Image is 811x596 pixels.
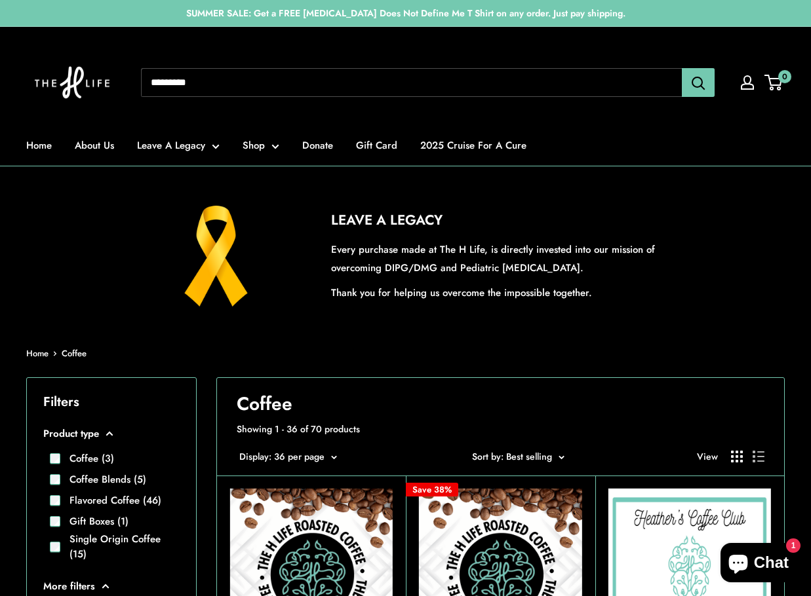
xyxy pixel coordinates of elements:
p: Every purchase made at The H Life, is directly invested into our mission of overcoming DIPG/DMG a... [331,240,671,277]
span: View [697,448,718,465]
button: Display: 36 per page [239,448,337,465]
label: Coffee Blends (5) [60,472,146,487]
button: More filters [43,577,180,595]
label: Flavored Coffee (46) [60,493,161,508]
label: Single Origin Coffee (15) [60,532,180,561]
label: Coffee (3) [60,451,114,466]
a: 0 [766,75,782,90]
h1: Coffee [237,391,764,417]
a: Coffee [62,347,87,360]
span: 0 [778,70,791,83]
img: The H Life [26,40,118,125]
p: Filters [43,390,180,414]
button: Search [682,68,715,97]
inbox-online-store-chat: Shopify online store chat [717,543,801,586]
nav: Breadcrumb [26,346,87,362]
a: Gift Card [356,136,397,155]
a: Shop [243,136,279,155]
a: Donate [302,136,333,155]
a: My account [741,75,754,90]
a: Home [26,347,49,360]
button: Product type [43,424,180,443]
a: Leave A Legacy [137,136,220,155]
button: Sort by: Best selling [472,448,564,465]
input: Search... [141,68,682,97]
h2: LEAVE A LEGACY [331,210,671,231]
a: Home [26,136,52,155]
span: Save 38% [406,483,458,496]
button: Display products as grid [731,451,743,462]
p: Thank you for helping us overcome the impossible together. [331,284,671,302]
p: Showing 1 - 36 of 70 products [237,420,764,438]
label: Gift Boxes (1) [60,514,129,529]
span: Display: 36 per page [239,450,325,463]
a: 2025 Cruise For A Cure [420,136,526,155]
a: About Us [75,136,114,155]
span: Sort by: Best selling [472,450,552,463]
button: Display products as list [753,451,764,462]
